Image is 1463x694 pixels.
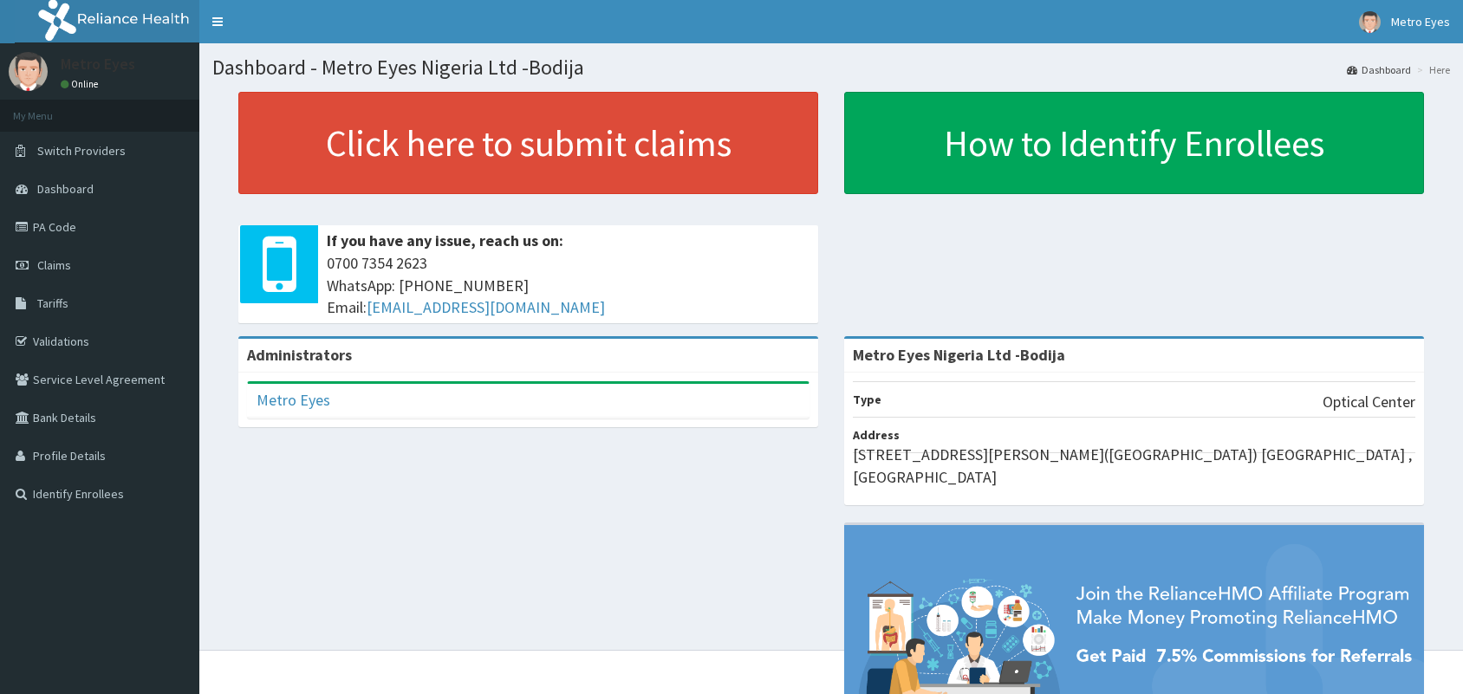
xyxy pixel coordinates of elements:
[853,427,900,443] b: Address
[212,56,1450,79] h1: Dashboard - Metro Eyes Nigeria Ltd -Bodija
[327,230,563,250] b: If you have any issue, reach us on:
[37,257,71,273] span: Claims
[238,92,818,194] a: Click here to submit claims
[61,56,135,72] p: Metro Eyes
[367,297,605,317] a: [EMAIL_ADDRESS][DOMAIN_NAME]
[1323,391,1415,413] p: Optical Center
[9,52,48,91] img: User Image
[247,345,352,365] b: Administrators
[844,92,1424,194] a: How to Identify Enrollees
[1391,14,1450,29] span: Metro Eyes
[853,444,1415,488] p: [STREET_ADDRESS][PERSON_NAME]([GEOGRAPHIC_DATA]) [GEOGRAPHIC_DATA] , [GEOGRAPHIC_DATA]
[37,181,94,197] span: Dashboard
[327,252,810,319] span: 0700 7354 2623 WhatsApp: [PHONE_NUMBER] Email:
[853,392,881,407] b: Type
[37,295,68,311] span: Tariffs
[37,143,126,159] span: Switch Providers
[1359,11,1381,33] img: User Image
[1347,62,1411,77] a: Dashboard
[61,78,102,90] a: Online
[257,390,330,410] a: Metro Eyes
[853,345,1065,365] strong: Metro Eyes Nigeria Ltd -Bodija
[1413,62,1450,77] li: Here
